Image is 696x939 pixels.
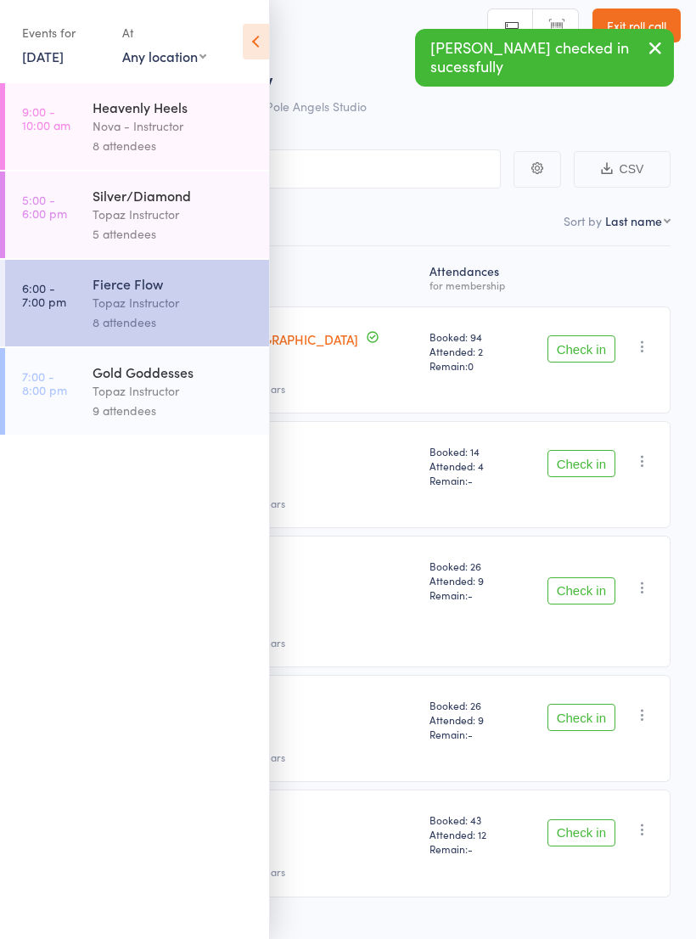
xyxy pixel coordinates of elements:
span: - [468,841,473,856]
div: Any location [122,47,206,65]
button: Check in [547,577,615,604]
time: 6:00 - 7:00 pm [22,281,66,308]
span: - [468,727,473,741]
div: Atten­dances [423,254,524,299]
time: 9:00 - 10:00 am [22,104,70,132]
span: Booked: 26 [429,559,517,573]
span: Pole Angels Studio [266,98,367,115]
div: 5 attendees [93,224,255,244]
div: 8 attendees [93,312,255,332]
span: - [468,588,473,602]
div: for membership [429,279,517,290]
a: 5:00 -6:00 pmSilver/DiamondTopaz Instructor5 attendees [5,171,269,258]
div: Gold Goddesses [93,363,255,381]
span: Remain: [429,588,517,602]
span: - [468,473,473,487]
button: CSV [574,151,671,188]
div: 8 attendees [93,136,255,155]
span: Attended: 9 [429,573,517,588]
time: 7:00 - 8:00 pm [22,369,67,396]
span: Booked: 43 [429,812,517,827]
button: Check in [547,450,615,477]
div: Heavenly Heels [93,98,255,116]
span: Attended: 4 [429,458,517,473]
span: Remain: [429,841,517,856]
a: Exit roll call [592,8,681,42]
span: Attended: 9 [429,712,517,727]
button: Check in [547,335,615,363]
a: 6:00 -7:00 pmFierce FlowTopaz Instructor8 attendees [5,260,269,346]
span: Attended: 12 [429,827,517,841]
time: 5:00 - 6:00 pm [22,193,67,220]
div: Topaz Instructor [93,293,255,312]
span: Booked: 94 [429,329,517,344]
a: 9:00 -10:00 amHeavenly HeelsNova - Instructor8 attendees [5,83,269,170]
span: Attended: 2 [429,344,517,358]
a: [DATE] [22,47,64,65]
span: Booked: 26 [429,698,517,712]
div: 9 attendees [93,401,255,420]
div: Nova - Instructor [93,116,255,136]
div: Last name [605,212,662,229]
div: Topaz Instructor [93,381,255,401]
span: 0 [468,358,474,373]
button: Check in [547,819,615,846]
span: Remain: [429,358,517,373]
span: Remain: [429,473,517,487]
label: Sort by [564,212,602,229]
div: [PERSON_NAME] checked in sucessfully [415,29,674,87]
div: Events for [22,19,105,47]
span: Remain: [429,727,517,741]
div: Fierce Flow [93,274,255,293]
div: At [122,19,206,47]
a: 7:00 -8:00 pmGold GoddessesTopaz Instructor9 attendees [5,348,269,435]
div: Topaz Instructor [93,205,255,224]
a: [PERSON_NAME][DEMOGRAPHIC_DATA] [120,330,358,348]
span: Booked: 14 [429,444,517,458]
button: Check in [547,704,615,731]
div: Silver/Diamond [93,186,255,205]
